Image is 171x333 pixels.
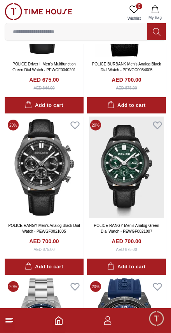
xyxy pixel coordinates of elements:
[148,310,165,327] div: Chat Widget
[107,263,145,271] div: Add to cart
[94,223,159,233] a: POLICE RANGY Men's Analog Green Dial Watch - PEWGF0021007
[5,117,84,218] img: POLICE RANGY Men's Analog Black Dial Watch - PEWGF0021005
[54,316,63,325] a: Home
[124,15,144,21] span: Wishlist
[25,263,63,271] div: Add to cart
[92,62,161,72] a: POLICE BURBANK Men's Analog Black Dial Watch - PEWGC0054005
[136,3,142,9] span: 0
[116,85,137,91] div: AED 875.00
[34,85,55,91] div: AED 844.00
[29,76,59,84] h4: AED 675.00
[34,247,55,252] div: AED 875.00
[124,3,144,23] a: 0Wishlist
[145,15,165,21] span: My Bag
[5,97,84,114] button: Add to cart
[112,237,141,245] h4: AED 700.00
[8,223,80,233] a: POLICE RANGY Men's Analog Black Dial Watch - PEWGF0021005
[5,3,72,20] img: ...
[112,76,141,84] h4: AED 700.00
[8,281,19,292] span: 20 %
[144,3,166,23] button: My Bag
[90,281,101,292] span: 20 %
[5,259,84,275] button: Add to cart
[8,120,19,130] span: 20 %
[107,101,145,110] div: Add to cart
[12,62,76,72] a: POLICE Driver II Men's Multifunction Green Dial Watch - PEWGF0040201
[29,237,59,245] h4: AED 700.00
[87,259,166,275] button: Add to cart
[90,120,101,130] span: 20 %
[25,101,63,110] div: Add to cart
[87,117,166,218] img: POLICE RANGY Men's Analog Green Dial Watch - PEWGF0021007
[116,247,137,252] div: AED 875.00
[87,97,166,114] button: Add to cart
